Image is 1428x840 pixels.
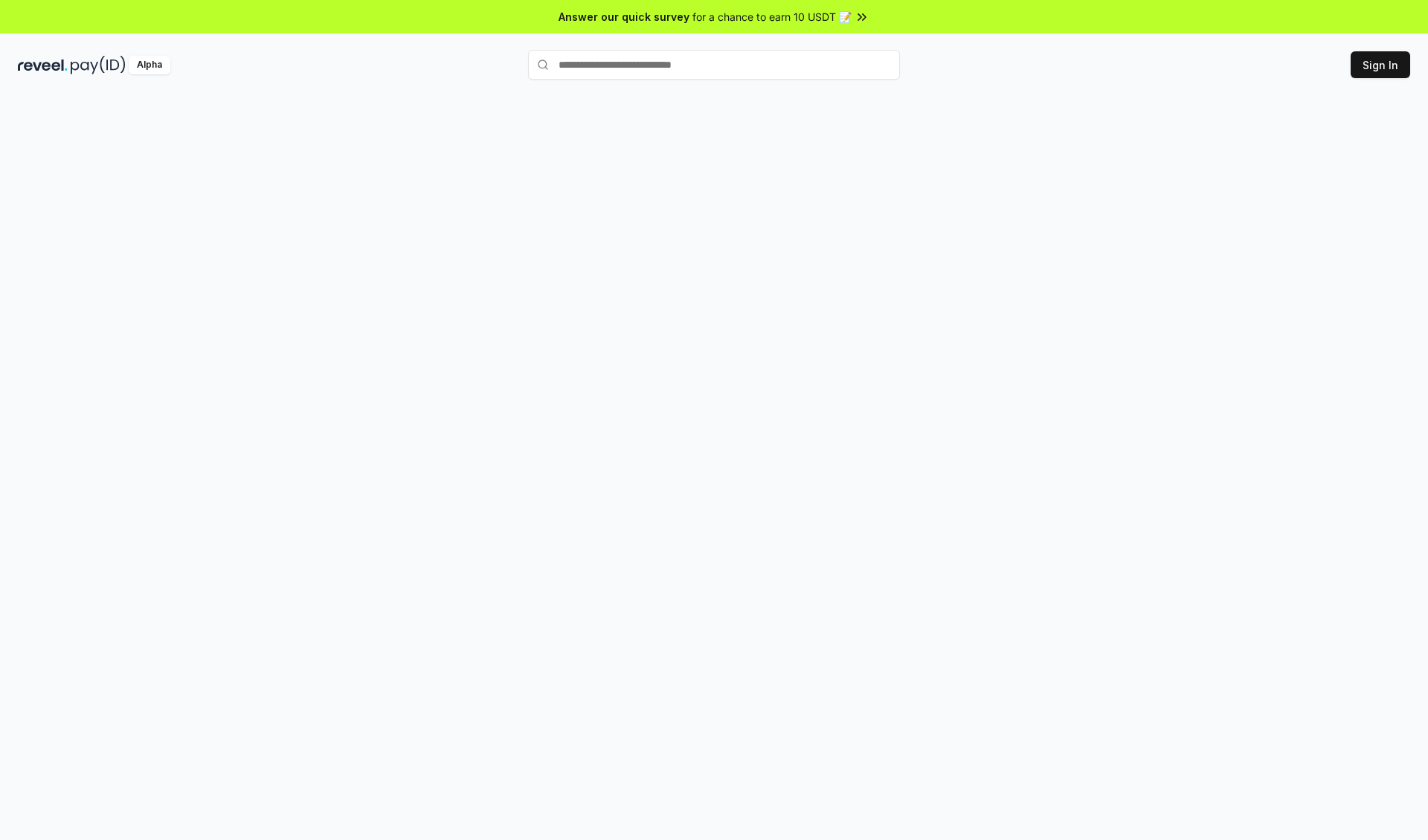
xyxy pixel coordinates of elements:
img: reveel_dark [18,56,68,74]
button: Sign In [1351,51,1410,78]
span: Answer our quick survey [559,9,689,25]
div: Alpha [129,56,170,74]
img: pay_id [71,56,126,74]
span: for a chance to earn 10 USDT 📝 [692,9,852,25]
